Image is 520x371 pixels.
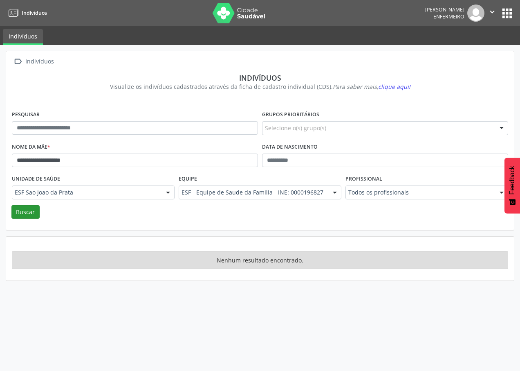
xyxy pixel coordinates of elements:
div: [PERSON_NAME] [425,6,464,13]
button: apps [500,6,514,20]
span: clique aqui! [378,83,410,90]
span: Feedback [509,166,516,195]
label: Unidade de saúde [12,173,60,185]
i:  [12,56,24,68]
div: Indivíduos [18,73,502,82]
div: Indivíduos [24,56,55,68]
span: Indivíduos [22,9,47,16]
button:  [484,5,500,22]
div: Visualize os indivíduos cadastrados através da ficha de cadastro individual (CDS). [18,82,502,91]
button: Feedback - Mostrar pesquisa [504,158,520,213]
label: Profissional [345,173,382,185]
img: img [467,5,484,22]
a:  Indivíduos [12,56,55,68]
i: Para saber mais, [333,83,410,90]
label: Pesquisar [12,109,40,121]
label: Data de nascimento [262,141,318,154]
a: Indivíduos [3,29,43,45]
span: Enfermeiro [433,13,464,20]
label: Nome da mãe [12,141,50,154]
span: Todos os profissionais [348,188,491,197]
div: Nenhum resultado encontrado. [12,251,508,269]
a: Indivíduos [6,6,47,20]
label: Equipe [179,173,197,185]
i:  [488,7,497,16]
span: ESF Sao Joao da Prata [15,188,158,197]
span: Selecione o(s) grupo(s) [265,124,326,132]
label: Grupos prioritários [262,109,319,121]
button: Buscar [11,205,40,219]
span: ESF - Equipe de Saude da Familia - INE: 0000196827 [182,188,325,197]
